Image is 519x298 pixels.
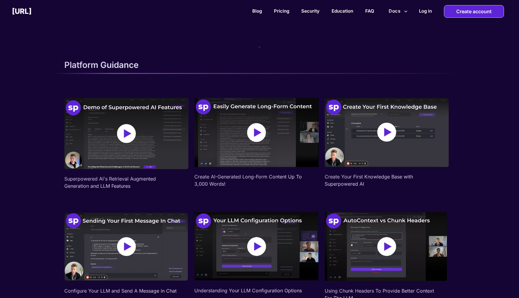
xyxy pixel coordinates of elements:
a: Education [332,8,353,14]
img: autocontext-vs-chunk-headers.38e701bc4ea51cd0c3b9.png [325,212,449,281]
p: Platform Guidance [64,60,139,70]
img: create-kb-screenshot.4c22463c9df207f46ad3.png [325,98,449,167]
p: Configure Your LLM and Send A Message in Chat [64,287,188,294]
p: Create AI-Generated Long-Form Content Up To 3,000 Words! [194,173,318,187]
img: send-message-screenshot.b76a4594bf658fd5b5c1.png [64,212,188,281]
a: Blog [252,8,262,14]
a: Pricing [274,8,289,14]
h2: Log in [419,8,432,14]
a: FAQ [365,8,374,14]
p: Superpowered AI's Retrieval Augmented Generation and LLM Features [64,175,188,190]
h2: [URL] [12,7,32,16]
p: Create Your First Knowledge Base with Superpowered AI [325,173,449,187]
a: Security [301,8,320,14]
img: demo-sp-features.529b17b139302db51e3a.png [64,98,188,169]
img: llm-config-screenshot.a2f4e76b42c19e1768c8.png [194,212,318,281]
img: long-form-screenshot.8b8906ab07f89dc88b16.png [194,98,318,167]
button: more [386,5,410,17]
p: Understanding Your LLM Configuration Options [194,287,318,294]
p: Create account [456,5,492,17]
